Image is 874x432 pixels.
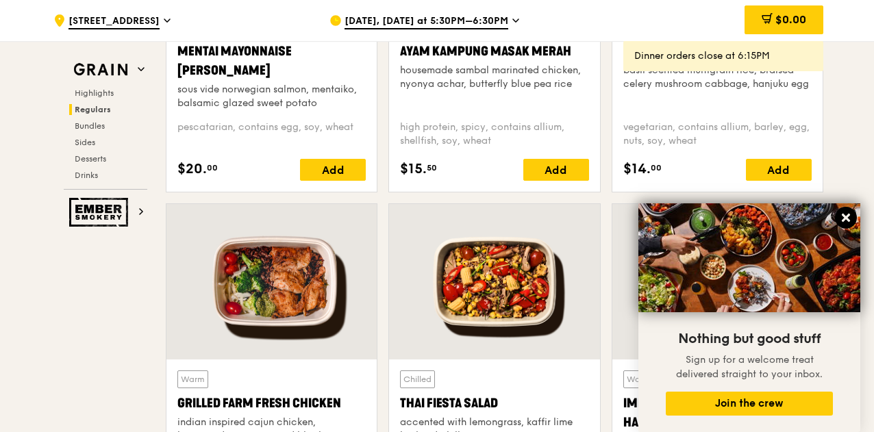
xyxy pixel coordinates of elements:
span: Bundles [75,121,105,131]
span: 00 [651,162,662,173]
span: $0.00 [775,13,806,26]
div: Warm [177,370,208,388]
div: pescatarian, contains egg, soy, wheat [177,120,366,148]
span: $15. [400,159,427,179]
div: housemade sambal marinated chicken, nyonya achar, butterfly blue pea rice [400,64,588,91]
span: [STREET_ADDRESS] [68,14,160,29]
div: Add [746,159,812,181]
div: Dinner orders close at 6:15PM [634,49,812,63]
span: Drinks [75,170,98,180]
div: Chilled [400,370,435,388]
span: Sign up for a welcome treat delivered straight to your inbox. [676,354,823,380]
div: high protein, spicy, contains allium, shellfish, soy, wheat [400,120,588,148]
span: 50 [427,162,437,173]
span: Sides [75,138,95,147]
span: Highlights [75,88,114,98]
div: vegetarian, contains allium, barley, egg, nuts, soy, wheat [623,120,812,148]
div: Thai Fiesta Salad [400,394,588,413]
img: Grain web logo [69,58,132,82]
span: [DATE], [DATE] at 5:30PM–6:30PM [345,14,508,29]
span: Nothing but good stuff [678,331,821,347]
button: Close [835,207,857,229]
button: Join the crew [666,392,833,416]
div: Add [300,159,366,181]
div: Impossible Ground Beef Hamburg with Japanese Curry [623,394,812,432]
div: Grilled Farm Fresh Chicken [177,394,366,413]
img: DSC07876-Edit02-Large.jpeg [638,203,860,312]
div: Add [523,159,589,181]
div: Ayam Kampung Masak Merah [400,42,588,61]
div: Warm [623,370,654,388]
div: Mentai Mayonnaise [PERSON_NAME] [177,42,366,80]
span: $20. [177,159,207,179]
div: basil scented multigrain rice, braised celery mushroom cabbage, hanjuku egg [623,64,812,91]
span: Regulars [75,105,111,114]
span: Desserts [75,154,106,164]
img: Ember Smokery web logo [69,198,132,227]
div: sous vide norwegian salmon, mentaiko, balsamic glazed sweet potato [177,83,366,110]
span: $14. [623,159,651,179]
span: 00 [207,162,218,173]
